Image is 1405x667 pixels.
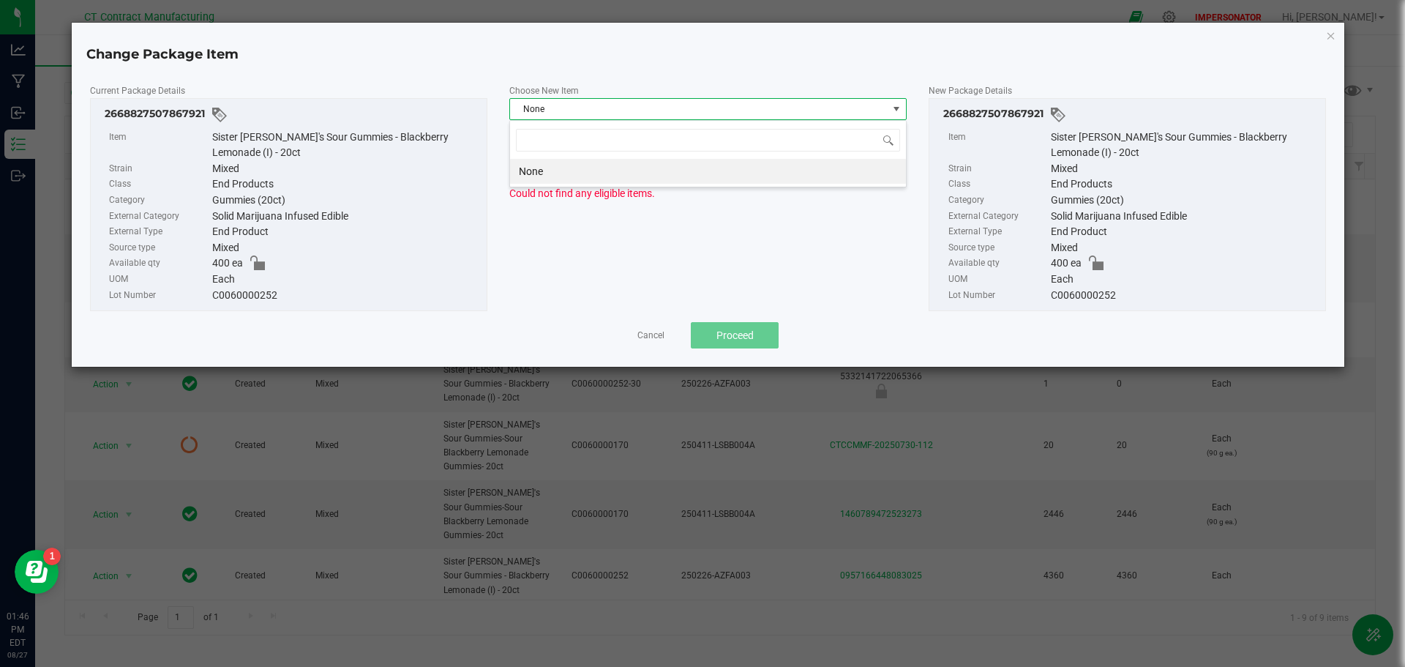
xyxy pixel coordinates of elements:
label: External Type [109,224,209,240]
label: Lot Number [948,288,1048,304]
label: External Type [948,224,1048,240]
label: UOM [109,272,209,288]
div: Mixed [212,161,479,177]
span: New Package Details [929,86,1012,96]
label: Available qty [109,256,209,272]
label: Available qty [948,256,1048,272]
label: Item [109,130,209,161]
label: Strain [109,161,209,177]
div: 2668827507867921 [943,106,1318,124]
label: Category [109,193,209,209]
div: Mixed [1051,240,1318,256]
button: Proceed [691,322,779,349]
label: Source type [948,240,1048,256]
div: Gummies (20ct) [1051,193,1318,209]
div: Sister [PERSON_NAME]'s Sour Gummies - Blackberry Lemonade (I) - 20ct [1051,130,1318,161]
div: Each [1051,272,1318,288]
label: Lot Number [109,288,209,304]
span: Current Package Details [90,86,185,96]
a: Cancel [637,329,664,342]
span: Proceed [716,329,754,341]
div: Sister [PERSON_NAME]'s Sour Gummies - Blackberry Lemonade (I) - 20ct [212,130,479,161]
label: UOM [948,272,1048,288]
div: Each [212,272,479,288]
iframe: Resource center [15,550,59,594]
div: Solid Marijuana Infused Edible [1051,209,1318,225]
div: C0060000252 [212,288,479,304]
div: End Products [1051,176,1318,193]
div: End Product [212,224,479,240]
span: Could not find any eligible items. [509,187,655,199]
div: Mixed [212,240,479,256]
div: 2668827507867921 [105,106,479,124]
iframe: Resource center unread badge [43,548,61,565]
label: Class [109,176,209,193]
label: External Category [948,209,1048,225]
label: Category [948,193,1048,209]
span: 400 ea [1051,256,1082,272]
span: None [510,99,888,119]
span: 400 ea [212,256,243,272]
div: End Products [212,176,479,193]
span: Choose New Item [509,86,579,96]
div: Gummies (20ct) [212,193,479,209]
li: None [510,159,906,184]
label: Item [948,130,1048,161]
div: Mixed [1051,161,1318,177]
label: External Category [109,209,209,225]
label: Strain [948,161,1048,177]
label: Source type [109,240,209,256]
div: C0060000252 [1051,288,1318,304]
label: Class [948,176,1048,193]
h4: Change Package Item [86,45,1330,64]
div: Solid Marijuana Infused Edible [212,209,479,225]
div: End Product [1051,224,1318,240]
